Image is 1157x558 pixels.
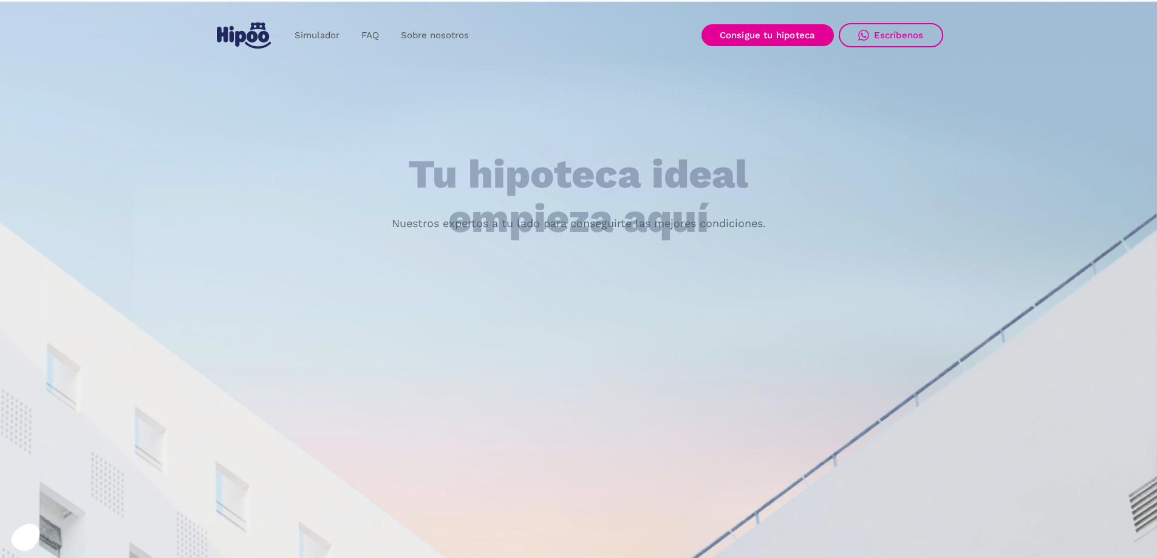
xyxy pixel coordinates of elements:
a: home [214,18,274,53]
h1: Tu hipoteca ideal empieza aquí [348,152,808,240]
a: Consigue tu hipoteca [701,24,834,46]
a: Simulador [284,24,350,47]
div: Escríbenos [874,30,924,41]
a: Sobre nosotros [390,24,480,47]
a: FAQ [350,24,390,47]
a: Escríbenos [839,23,943,47]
